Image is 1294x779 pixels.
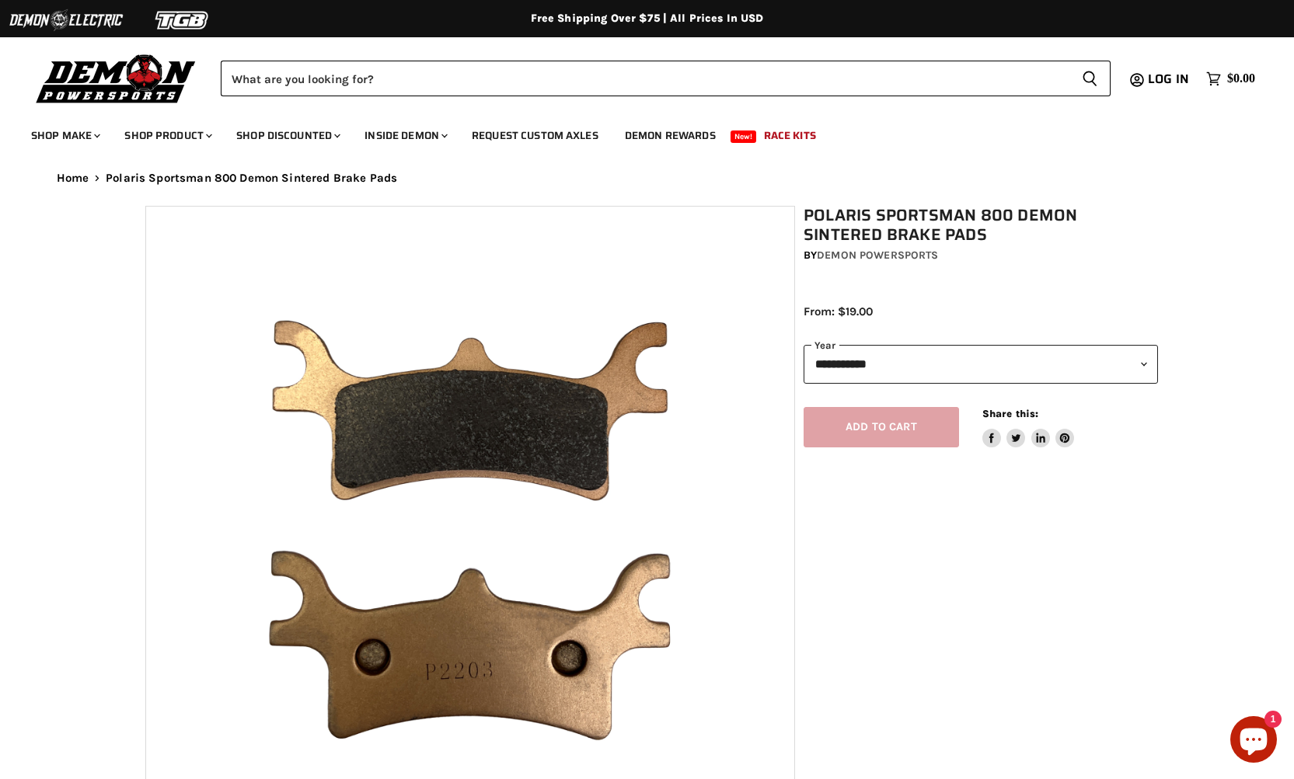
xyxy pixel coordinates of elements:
[106,172,397,185] span: Polaris Sportsman 800 Demon Sintered Brake Pads
[982,407,1075,448] aside: Share this:
[1226,716,1282,767] inbox-online-store-chat: Shopify online store chat
[804,304,873,318] span: From: $19.00
[1069,61,1111,96] button: Search
[8,5,124,35] img: Demon Electric Logo 2
[19,113,1251,151] ul: Main menu
[124,5,241,35] img: TGB Logo 2
[817,249,938,262] a: Demon Powersports
[221,61,1111,96] form: Product
[804,345,1158,383] select: year
[731,130,757,143] span: New!
[26,172,1269,185] nav: Breadcrumbs
[19,120,110,151] a: Shop Make
[1148,69,1189,89] span: Log in
[1227,71,1255,86] span: $0.00
[804,247,1158,264] div: by
[57,172,89,185] a: Home
[26,12,1269,26] div: Free Shipping Over $75 | All Prices In USD
[225,120,350,151] a: Shop Discounted
[752,120,828,151] a: Race Kits
[221,61,1069,96] input: Search
[460,120,610,151] a: Request Custom Axles
[982,408,1038,419] span: Share this:
[353,120,457,151] a: Inside Demon
[1141,72,1198,86] a: Log in
[804,206,1158,245] h1: Polaris Sportsman 800 Demon Sintered Brake Pads
[613,120,727,151] a: Demon Rewards
[113,120,221,151] a: Shop Product
[31,50,201,106] img: Demon Powersports
[1198,68,1263,90] a: $0.00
